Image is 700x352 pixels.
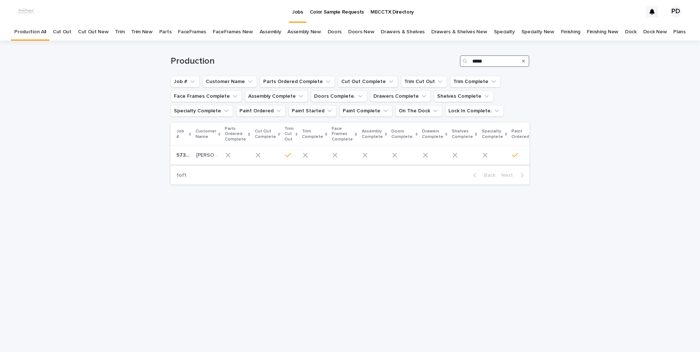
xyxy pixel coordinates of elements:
[332,125,353,143] p: Face Frames Complete
[171,76,200,87] button: Job #
[498,172,529,179] button: Next
[450,76,500,87] button: Trim Complete
[115,23,124,41] a: Trim
[284,125,294,143] p: Trim Cut Out
[431,23,487,41] a: Drawers & Shelves New
[245,90,308,102] button: Assembly Complete
[171,105,233,117] button: Specialty Complete
[643,23,667,41] a: Dock New
[196,127,216,141] p: Customer Name
[328,23,342,41] a: Doors
[511,127,529,141] p: Paint Ordered
[288,105,336,117] button: Paint Started
[482,127,503,141] p: Specialty Complete
[236,105,286,117] button: Paint Ordered
[15,4,37,19] img: dhEtdSsQReaQtgKTuLrt
[287,23,321,41] a: Assembly New
[339,105,392,117] button: Paint Complete
[78,23,109,41] a: Cut Out New
[460,55,529,67] input: Search
[468,172,498,179] button: Back
[348,23,374,41] a: Doors New
[395,105,442,117] button: On The Dock
[521,23,554,41] a: Specialty New
[434,90,494,102] button: Shelves Complete
[362,127,383,141] p: Assembly Complete
[480,173,495,178] span: Back
[501,173,517,178] span: Next
[445,105,504,117] button: Lock In Complete.
[176,151,192,158] p: 5733-01
[171,146,649,165] tr: 5733-015733-01 [PERSON_NAME][PERSON_NAME]
[255,127,276,141] p: Cut Out Complete
[494,23,515,41] a: Specialty
[561,23,580,41] a: Finishing
[452,127,473,141] p: Shelves Complete
[260,23,281,41] a: Assembly
[370,90,431,102] button: Drawers Complete
[381,23,425,41] a: Drawers & Shelves
[171,56,457,67] h1: Production
[401,76,447,87] button: Trim Cut Out
[422,127,443,141] p: Drawers Complete
[225,125,246,143] p: Parts Ordered Complete
[176,127,187,141] p: Job #
[171,166,192,184] p: 1 of 1
[391,127,414,141] p: Doors Complete.
[171,90,242,102] button: Face Frames Complete
[260,76,335,87] button: Parts Ordered Complete
[14,23,46,41] a: Production All
[587,23,618,41] a: Finishing New
[302,127,323,141] p: Trim Complete
[673,23,685,41] a: Plans
[178,23,206,41] a: FaceFrames
[213,23,253,41] a: FaceFrames New
[625,23,637,41] a: Dock
[338,76,398,87] button: Cut Out Complete
[202,76,257,87] button: Customer Name
[159,23,171,41] a: Parts
[670,6,682,18] div: PD
[53,23,71,41] a: Cut Out
[131,23,153,41] a: Trim New
[196,151,219,158] p: [PERSON_NAME]
[311,90,367,102] button: Doors Complete.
